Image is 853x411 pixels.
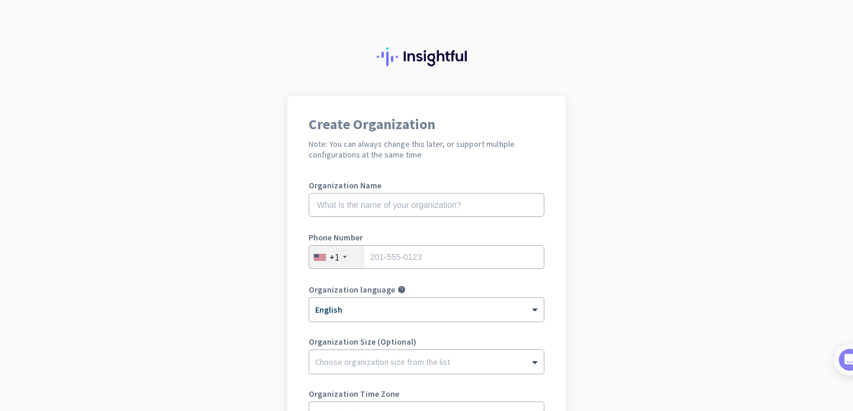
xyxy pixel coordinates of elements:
[309,139,544,160] h2: Note: You can always change this later, or support multiple configurations at the same time
[377,47,476,66] img: Insightful
[309,233,544,242] label: Phone Number
[309,338,544,346] label: Organization Size (Optional)
[309,245,544,269] input: 201-555-0123
[309,181,544,190] label: Organization Name
[309,117,544,131] h1: Create Organization
[309,390,544,398] label: Organization Time Zone
[329,251,339,263] div: +1
[309,285,395,294] label: Organization language
[309,193,544,217] input: What is the name of your organization?
[397,285,406,294] i: help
